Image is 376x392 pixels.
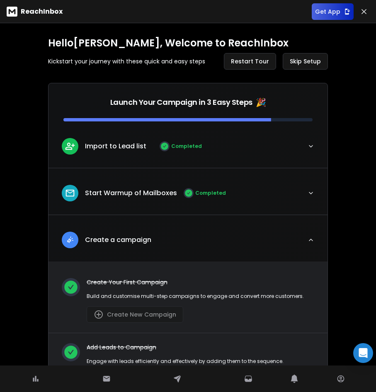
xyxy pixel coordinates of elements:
[110,97,252,108] p: Launch Your Campaign in 3 Easy Steps
[48,57,205,65] p: Kickstart your journey with these quick and easy steps
[87,293,304,300] p: Build and customise multi-step campaigns to engage and convert more customers.
[87,278,304,286] p: Create Your First Campaign
[85,235,151,245] p: Create a campaign
[49,178,327,215] button: leadStart Warmup of MailboxesCompleted
[87,358,284,365] p: Engage with leads efficiently and effectively by adding them to the sequence.
[48,36,328,50] h1: Hello [PERSON_NAME] , Welcome to ReachInbox
[256,97,266,108] span: 🎉
[224,53,276,70] button: Restart Tour
[21,7,63,17] p: ReachInbox
[49,131,327,168] button: leadImport to Lead listCompleted
[49,225,327,261] button: leadCreate a campaign
[171,143,202,150] p: Completed
[85,188,177,198] p: Start Warmup of Mailboxes
[195,190,226,196] p: Completed
[312,3,354,20] button: Get App
[65,141,75,151] img: lead
[353,343,373,363] div: Open Intercom Messenger
[65,235,75,245] img: lead
[87,343,284,351] p: Add Leads to Campaign
[290,57,321,65] span: Skip Setup
[283,53,328,70] button: Skip Setup
[65,188,75,198] img: lead
[85,141,146,151] p: Import to Lead list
